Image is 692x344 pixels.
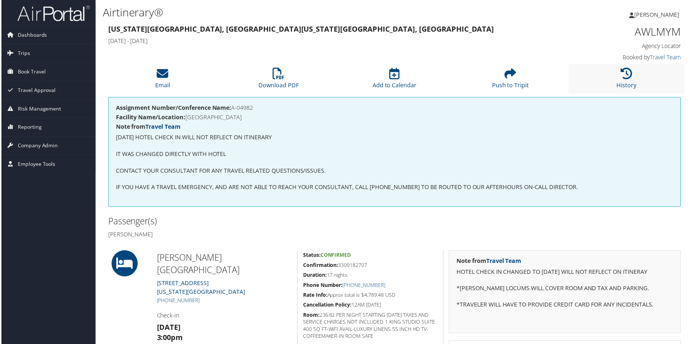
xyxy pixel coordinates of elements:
p: IT WAS CHANGED DIRECTLY WITH HOTEL [115,150,675,160]
h4: A-04982 [115,105,675,111]
h4: Booked by [547,53,682,61]
a: Travel Team [487,258,522,266]
span: Trips [16,44,29,63]
p: HOTEL CHECK IN CHANGED TO [DATE] WILL NOT REFLECT ON ITINERAY [457,268,675,278]
h1: Airtinerary® [102,5,492,20]
span: Book Travel [16,63,44,81]
h2: [PERSON_NAME][GEOGRAPHIC_DATA] [156,252,291,277]
p: *TRAVELER WILL HAVE TO PROVIDE CREDIT CARD FOR ANY INCIDENTALS. [457,301,675,311]
a: [STREET_ADDRESS][US_STATE][GEOGRAPHIC_DATA] [156,280,244,297]
span: Confirmed [320,252,351,259]
strong: Phone Number: [303,283,342,289]
span: [PERSON_NAME] [635,11,680,19]
a: Travel Team [651,53,682,61]
strong: Assignment Number/Conference Name: [115,104,231,112]
h4: [GEOGRAPHIC_DATA] [115,115,675,120]
strong: Room: [303,313,319,320]
h5: 3309182707 [303,263,438,270]
strong: Note from [457,258,522,266]
strong: Rate Info: [303,292,327,299]
h4: [DATE] - [DATE] [107,37,536,45]
h5: 12AM [DATE] [303,303,438,310]
h5: Approx total is $4,789.48 USD [303,292,438,300]
a: Push to Tripit [492,72,530,89]
a: Email [154,72,169,89]
p: *[PERSON_NAME] LOCUMS WILL COVER ROOM AND TAX AND PARKING. [457,285,675,294]
h5: 236.82 PER NIGHT STARTING [DATE] TAXES AND SERVICE CHARGES NOT INCLUDED 1 KING STUDIO SUITE 400 S... [303,313,438,341]
strong: Status: [303,252,320,259]
span: Dashboards [16,26,46,44]
h4: Agency Locator [547,42,682,50]
p: CONTACT YOUR CONSULTANT FOR ANY TRAVEL RELATED QUESTIONS/ISSUES. [115,167,675,176]
a: History [617,72,637,89]
strong: Duration: [303,272,326,279]
strong: Confirmation: [303,263,338,269]
h5: 17 nights [303,272,438,280]
span: Travel Approval [16,81,55,100]
a: Add to Calendar [373,72,417,89]
a: [PHONE_NUMBER] [156,298,199,305]
h2: Passenger(s) [107,216,389,228]
strong: Facility Name/Location: [115,113,185,121]
strong: [DATE] [156,324,180,333]
h1: AWLMYM [547,24,682,39]
a: [PHONE_NUMBER] [342,283,385,289]
a: Download PDF [258,72,298,89]
strong: Note from [115,123,180,131]
span: Company Admin [16,137,57,155]
span: Risk Management [16,100,60,118]
strong: [US_STATE][GEOGRAPHIC_DATA], [GEOGRAPHIC_DATA] [US_STATE][GEOGRAPHIC_DATA], [GEOGRAPHIC_DATA] [107,24,495,34]
strong: 3:00pm [156,334,182,344]
p: IF YOU HAVE A TRAVEL EMERGENCY, AND ARE NOT ABLE TO REACH YOUR CONSULTANT, CALL [PHONE_NUMBER] TO... [115,183,675,193]
img: airportal-logo.png [16,5,89,22]
a: Travel Team [145,123,180,131]
strong: Cancellation Policy: [303,303,351,309]
h4: [PERSON_NAME] [107,231,389,239]
a: [PERSON_NAME] [630,4,688,25]
span: Employee Tools [16,156,54,174]
p: [DATE] HOTEL CHECK IN WILL NOT REFLECT ON ITINERARY [115,133,675,143]
h4: Check-in [156,313,291,321]
span: Reporting [16,119,40,137]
